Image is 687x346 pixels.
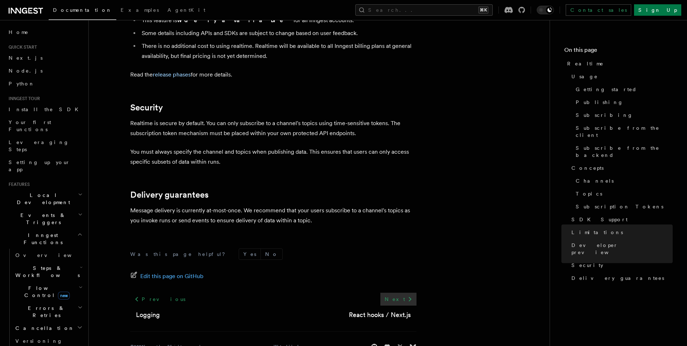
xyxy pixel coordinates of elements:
strong: widely available [177,17,293,24]
a: Python [6,77,84,90]
span: Subscription Tokens [576,203,663,210]
span: Topics [576,190,602,197]
p: You must always specify the channel and topics when publishing data. This ensures that users can ... [130,147,416,167]
span: Local Development [6,192,78,206]
span: Flow Control [13,285,79,299]
button: Local Development [6,189,84,209]
a: SDK Support [569,213,673,226]
a: Usage [569,70,673,83]
a: Publishing [573,96,673,109]
button: Yes [239,249,260,259]
span: Subscribing [576,112,633,119]
span: Delivery guarantees [571,275,664,282]
span: Install the SDK [9,107,83,112]
a: Developer preview [569,239,673,259]
a: Examples [116,2,163,19]
a: Next [380,293,416,306]
a: Limitations [569,226,673,239]
span: Documentation [53,7,112,13]
span: Limitations [571,229,623,236]
a: Overview [13,249,84,262]
li: Some details including APIs and SDKs are subject to change based on user feedback. [140,28,416,38]
span: Versioning [15,338,63,344]
p: Message delivery is currently at-most-once. We recommend that your users subscribe to a channel's... [130,206,416,226]
a: Sign Up [634,4,681,16]
span: new [58,292,70,300]
a: Security [569,259,673,272]
a: Next.js [6,51,84,64]
span: Concepts [571,164,604,172]
a: Contact sales [566,4,631,16]
span: Examples [121,7,159,13]
a: Logging [136,310,160,320]
span: Usage [571,73,598,80]
a: Leveraging Steps [6,136,84,156]
button: Search...⌘K [355,4,493,16]
a: Channels [573,174,673,187]
span: SDK Support [571,216,628,223]
a: Subscription Tokens [573,200,673,213]
span: Leveraging Steps [9,139,69,152]
span: Publishing [576,99,623,106]
a: Previous [130,293,189,306]
span: Subscribe from the client [576,124,673,139]
button: Toggle dark mode [537,6,554,14]
button: Inngest Functions [6,229,84,249]
span: Subscribe from the backend [576,144,673,159]
a: Install the SDK [6,103,84,116]
a: AgentKit [163,2,210,19]
span: Security [571,262,603,269]
p: Was this page helpful? [130,251,230,258]
button: Events & Triggers [6,209,84,229]
a: Security [130,103,163,113]
span: Developer preview [571,242,673,256]
a: Realtime [564,57,673,70]
button: Cancellation [13,322,84,335]
span: Features [6,182,30,187]
span: Channels [576,177,614,184]
a: Subscribe from the backend [573,142,673,162]
span: Realtime [567,60,604,67]
span: Setting up your app [9,159,70,172]
span: Your first Functions [9,119,51,132]
button: Steps & Workflows [13,262,84,282]
span: Steps & Workflows [13,265,80,279]
kbd: ⌘K [478,6,488,14]
a: Node.js [6,64,84,77]
span: Errors & Retries [13,305,78,319]
a: release phases [153,71,191,78]
a: Subscribe from the client [573,122,673,142]
span: Events & Triggers [6,212,78,226]
span: Python [9,81,35,86]
p: Realtime is secure by default. You can only subscribe to a channel's topics using time-sensitive ... [130,118,416,138]
a: Subscribing [573,109,673,122]
span: AgentKit [167,7,205,13]
span: Overview [15,252,89,258]
button: Flow Controlnew [13,282,84,302]
a: Topics [573,187,673,200]
a: Documentation [49,2,116,20]
button: No [261,249,282,259]
a: Your first Functions [6,116,84,136]
p: Read the for more details. [130,70,416,80]
a: Getting started [573,83,673,96]
span: Getting started [576,86,637,93]
a: Edit this page on GitHub [130,271,204,281]
li: There is no additional cost to using realtime. Realtime will be available to all Inngest billing ... [140,41,416,61]
span: Cancellation [13,325,74,332]
a: Delivery guarantees [569,272,673,285]
span: Quick start [6,44,37,50]
span: Node.js [9,68,43,74]
span: Home [9,29,29,36]
a: Setting up your app [6,156,84,176]
a: Concepts [569,162,673,174]
span: Inngest tour [6,96,40,102]
a: React hooks / Next.js [349,310,411,320]
span: Edit this page on GitHub [140,271,204,281]
h4: On this page [564,46,673,57]
a: Delivery guarantees [130,190,209,200]
button: Errors & Retries [13,302,84,322]
span: Inngest Functions [6,232,77,246]
span: Next.js [9,55,43,61]
a: Home [6,26,84,39]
